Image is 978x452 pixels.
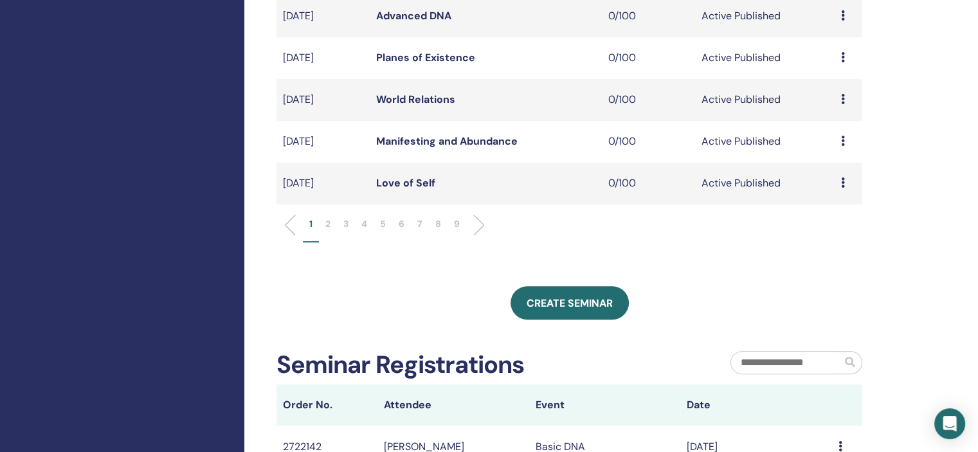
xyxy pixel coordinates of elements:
[276,121,370,163] td: [DATE]
[325,217,331,231] p: 2
[454,217,460,231] p: 9
[377,384,529,426] th: Attendee
[602,121,695,163] td: 0/100
[511,286,629,320] a: Create seminar
[276,37,370,79] td: [DATE]
[376,51,475,64] a: Planes of Existence
[602,163,695,204] td: 0/100
[399,217,404,231] p: 6
[276,163,370,204] td: [DATE]
[309,217,312,231] p: 1
[695,37,835,79] td: Active Published
[695,79,835,121] td: Active Published
[680,384,832,426] th: Date
[695,121,835,163] td: Active Published
[343,217,349,231] p: 3
[361,217,367,231] p: 4
[527,296,613,310] span: Create seminar
[380,217,386,231] p: 5
[276,384,377,426] th: Order No.
[602,37,695,79] td: 0/100
[276,79,370,121] td: [DATE]
[602,79,695,121] td: 0/100
[276,350,524,380] h2: Seminar Registrations
[435,217,441,231] p: 8
[376,134,518,148] a: Manifesting and Abundance
[376,176,435,190] a: Love of Self
[376,9,451,23] a: Advanced DNA
[695,163,835,204] td: Active Published
[529,384,681,426] th: Event
[376,93,455,106] a: World Relations
[934,408,965,439] div: Open Intercom Messenger
[417,217,422,231] p: 7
